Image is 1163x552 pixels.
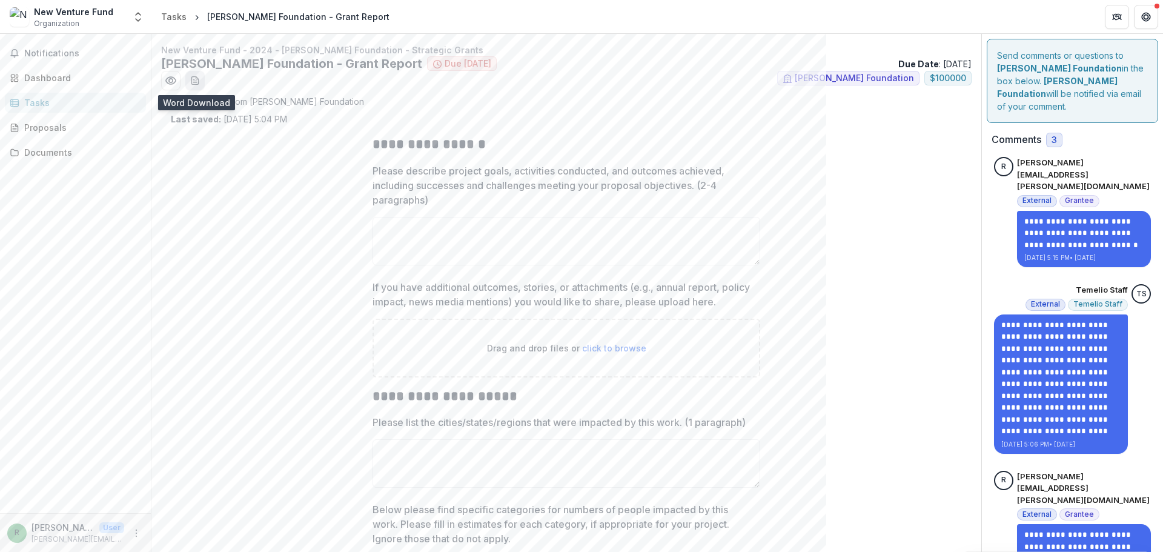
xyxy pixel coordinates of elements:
[5,68,146,88] a: Dashboard
[898,58,972,70] p: : [DATE]
[24,121,136,134] div: Proposals
[99,522,124,533] p: User
[1017,471,1151,507] p: [PERSON_NAME][EMAIL_ADDRESS][PERSON_NAME][DOMAIN_NAME]
[31,534,124,545] p: [PERSON_NAME][EMAIL_ADDRESS][PERSON_NAME][DOMAIN_NAME]
[5,118,146,138] a: Proposals
[997,76,1118,99] strong: [PERSON_NAME] Foundation
[156,8,191,25] a: Tasks
[10,7,29,27] img: New Venture Fund
[24,146,136,159] div: Documents
[445,59,491,69] span: Due [DATE]
[1017,157,1151,193] p: [PERSON_NAME][EMAIL_ADDRESS][PERSON_NAME][DOMAIN_NAME]
[373,415,746,430] p: Please list the cities/states/regions that were impacted by this work. (1 paragraph)
[34,18,79,29] span: Organization
[34,5,113,18] div: New Venture Fund
[161,10,187,23] div: Tasks
[1076,284,1128,296] p: Temelio Staff
[1105,5,1129,29] button: Partners
[898,59,939,69] strong: Due Date
[1065,196,1094,205] span: Grantee
[1134,5,1158,29] button: Get Help
[1022,510,1052,519] span: External
[185,71,205,90] button: download-word-button
[171,113,287,125] p: [DATE] 5:04 PM
[171,96,225,107] strong: Assigned by
[1031,300,1060,308] span: External
[171,114,221,124] strong: Last saved:
[373,502,753,546] p: Below please find specific categories for numbers of people impacted by this work. Please fill in...
[992,134,1041,145] h2: Comments
[795,73,914,84] span: [PERSON_NAME] Foundation
[161,44,972,56] p: New Venture Fund - 2024 - [PERSON_NAME] Foundation - Strategic Grants
[987,39,1158,123] div: Send comments or questions to in the box below. will be notified via email of your comment.
[207,10,389,23] div: [PERSON_NAME] Foundation - Grant Report
[161,56,422,71] h2: [PERSON_NAME] Foundation - Grant Report
[5,93,146,113] a: Tasks
[1001,440,1121,449] p: [DATE] 5:06 PM • [DATE]
[582,343,646,353] span: click to browse
[129,526,144,540] button: More
[487,342,646,354] p: Drag and drop files or
[930,73,966,84] span: $ 100000
[156,8,394,25] nav: breadcrumb
[997,63,1122,73] strong: [PERSON_NAME] Foundation
[24,48,141,59] span: Notifications
[24,71,136,84] div: Dashboard
[31,521,94,534] p: [PERSON_NAME][EMAIL_ADDRESS][PERSON_NAME][DOMAIN_NAME]
[1073,300,1122,308] span: Temelio Staff
[1001,476,1006,484] div: ryan.dalton@arabellaadvisors.com
[5,44,146,63] button: Notifications
[1024,253,1144,262] p: [DATE] 5:15 PM • [DATE]
[1065,510,1094,519] span: Grantee
[24,96,136,109] div: Tasks
[161,71,181,90] button: Preview cdb5c2f3-02c3-4f21-b2c1-3f7219aa09f6.pdf
[373,280,753,309] p: If you have additional outcomes, stories, or attachments (e.g., annual report, policy impact, new...
[171,95,962,108] p: : from [PERSON_NAME] Foundation
[1136,290,1147,298] div: Temelio Staff
[1001,163,1006,171] div: ryan.dalton@arabellaadvisors.com
[1052,135,1057,145] span: 3
[130,5,147,29] button: Open entity switcher
[15,529,19,537] div: ryan.dalton@arabellaadvisors.com
[1022,196,1052,205] span: External
[5,142,146,162] a: Documents
[373,164,753,207] p: Please describe project goals, activities conducted, and outcomes achieved, including successes a...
